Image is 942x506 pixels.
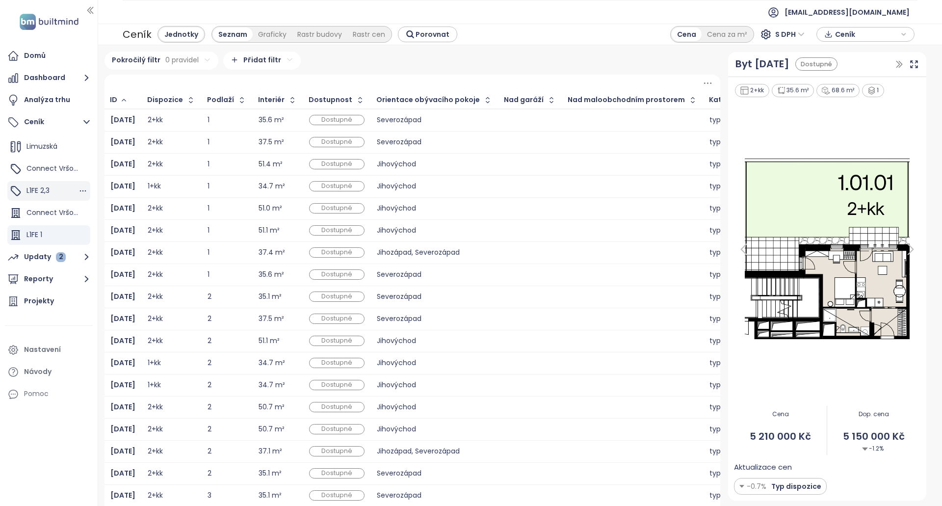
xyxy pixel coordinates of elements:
b: [DATE] [110,336,135,346]
b: [DATE] [110,446,135,456]
div: 2 [208,293,246,300]
b: [DATE] [110,137,135,147]
div: Severozápad [377,117,492,123]
div: Dostupné [309,468,365,479]
div: L1FE 2,3 [7,181,90,201]
div: Nastavení [24,344,61,356]
a: [DATE] [110,338,135,344]
div: Jihovýchod [377,426,492,432]
div: typický [709,316,758,322]
div: 51.4 m² [259,161,283,167]
span: Porovnat [416,29,449,40]
span: -1.2% [862,444,884,453]
img: Decrease [862,446,868,452]
div: 1 [862,84,885,97]
a: [DATE] [110,161,135,167]
div: Jihovýchod [377,205,492,212]
span: Connect Vršovice 5,7,8,9 [26,163,111,173]
div: L1FE 1 [7,225,90,245]
img: Decrease [739,481,744,492]
div: Projekty [24,295,54,307]
span: 0 pravidel [165,54,199,65]
div: 2+kk [148,426,163,432]
div: Dostupné [309,314,365,324]
div: Jihovýchod [377,161,492,167]
div: Seznam [213,27,253,41]
b: [DATE] [110,314,135,323]
div: Dostupné [309,159,365,169]
div: 2+kk [148,117,163,123]
div: Dostupné [795,57,837,71]
div: 2 [208,382,246,388]
div: Jihovýchod [377,404,492,410]
button: Porovnat [398,27,457,42]
div: Dostupné [309,115,365,125]
div: 35.6 m² [259,271,284,278]
div: 35.1 m² [259,492,282,499]
div: Cena [672,27,702,41]
b: [DATE] [110,380,135,390]
span: Dop. cena [827,410,920,419]
div: 50.7 m² [259,404,285,410]
div: 2 [208,426,246,432]
img: Floor plan [734,154,920,345]
div: 2 [208,316,246,322]
div: typický [709,470,758,477]
div: Connect Vršovice 5,7,8,9 [7,159,90,179]
span: Typ dispozice [769,481,821,492]
a: Domů [5,46,93,66]
div: Limuzská [7,137,90,157]
a: [DATE] [110,316,135,322]
div: 35.1 m² [259,470,282,477]
div: Dostupné [309,358,365,368]
b: [DATE] [110,424,135,434]
div: Jihovýchod [377,338,492,344]
div: 51.1 m² [259,338,280,344]
a: [DATE] [110,205,135,212]
a: Analýza trhu [5,90,93,110]
div: 1 [208,205,246,212]
div: 1 [208,139,246,145]
div: 2 [208,338,246,344]
div: typický [709,183,758,189]
div: typický [709,161,758,167]
div: 1+kk [148,183,161,189]
div: Severozápad [377,271,492,278]
b: [DATE] [110,181,135,191]
div: Analýza trhu [24,94,70,106]
div: 2+kk [148,492,163,499]
div: typický [709,382,758,388]
div: 2+kk [148,316,163,322]
b: [DATE] [110,203,135,213]
div: 2+kk [148,404,163,410]
a: [DATE] [110,360,135,366]
a: [DATE] [110,470,135,477]
div: Dostupné [309,181,365,191]
div: 37.4 m² [259,249,285,256]
div: typický [709,448,758,454]
div: 2+kk [148,161,163,167]
div: Jihozápad, Severozápad [377,448,492,454]
div: Dostupné [309,380,365,390]
div: Dostupné [309,446,365,456]
a: [DATE] [110,448,135,454]
div: Nad maloobchodním prostorem [568,97,685,103]
div: 1 [208,271,246,278]
a: Byt [DATE] [735,56,789,72]
div: 34.7 m² [259,360,285,366]
div: 2 [208,360,246,366]
div: 2+kk [735,84,769,97]
div: 2+kk [148,227,163,234]
div: 2+kk [148,448,163,454]
div: 1 [208,249,246,256]
b: [DATE] [110,402,135,412]
div: Dostupné [309,137,365,147]
a: [DATE] [110,249,135,256]
div: 1+kk [148,360,161,366]
span: 5 210 000 Kč [734,429,827,444]
div: Dostupné [309,336,365,346]
a: Návody [5,362,93,382]
b: [DATE] [110,490,135,500]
